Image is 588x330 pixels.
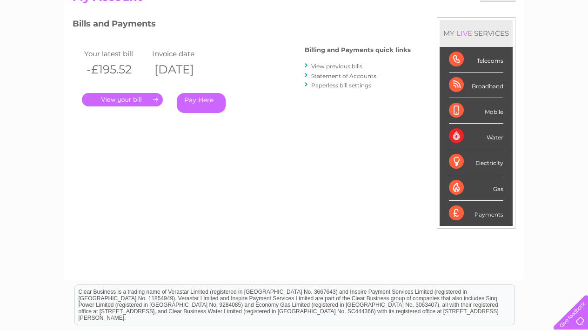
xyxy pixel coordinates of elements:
[449,47,503,73] div: Telecoms
[20,24,68,53] img: logo.png
[75,5,514,45] div: Clear Business is a trading name of Verastar Limited (registered in [GEOGRAPHIC_DATA] No. 3667643...
[449,149,503,175] div: Electricity
[150,47,218,60] td: Invoice date
[177,93,226,113] a: Pay Here
[474,40,501,46] a: Telecoms
[305,46,411,53] h4: Billing and Payments quick links
[449,175,503,201] div: Gas
[82,60,150,79] th: -£195.52
[311,82,371,89] a: Paperless bill settings
[311,63,362,70] a: View previous bills
[449,201,503,226] div: Payments
[440,20,513,46] div: MY SERVICES
[449,73,503,98] div: Broadband
[150,60,218,79] th: [DATE]
[454,29,474,38] div: LIVE
[82,93,163,106] a: .
[507,40,521,46] a: Blog
[557,40,579,46] a: Log out
[413,5,477,16] a: 0333 014 3131
[311,73,376,79] a: Statement of Accounts
[526,40,549,46] a: Contact
[73,17,411,33] h3: Bills and Payments
[448,40,468,46] a: Energy
[449,98,503,124] div: Mobile
[424,40,442,46] a: Water
[82,47,150,60] td: Your latest bill
[449,124,503,149] div: Water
